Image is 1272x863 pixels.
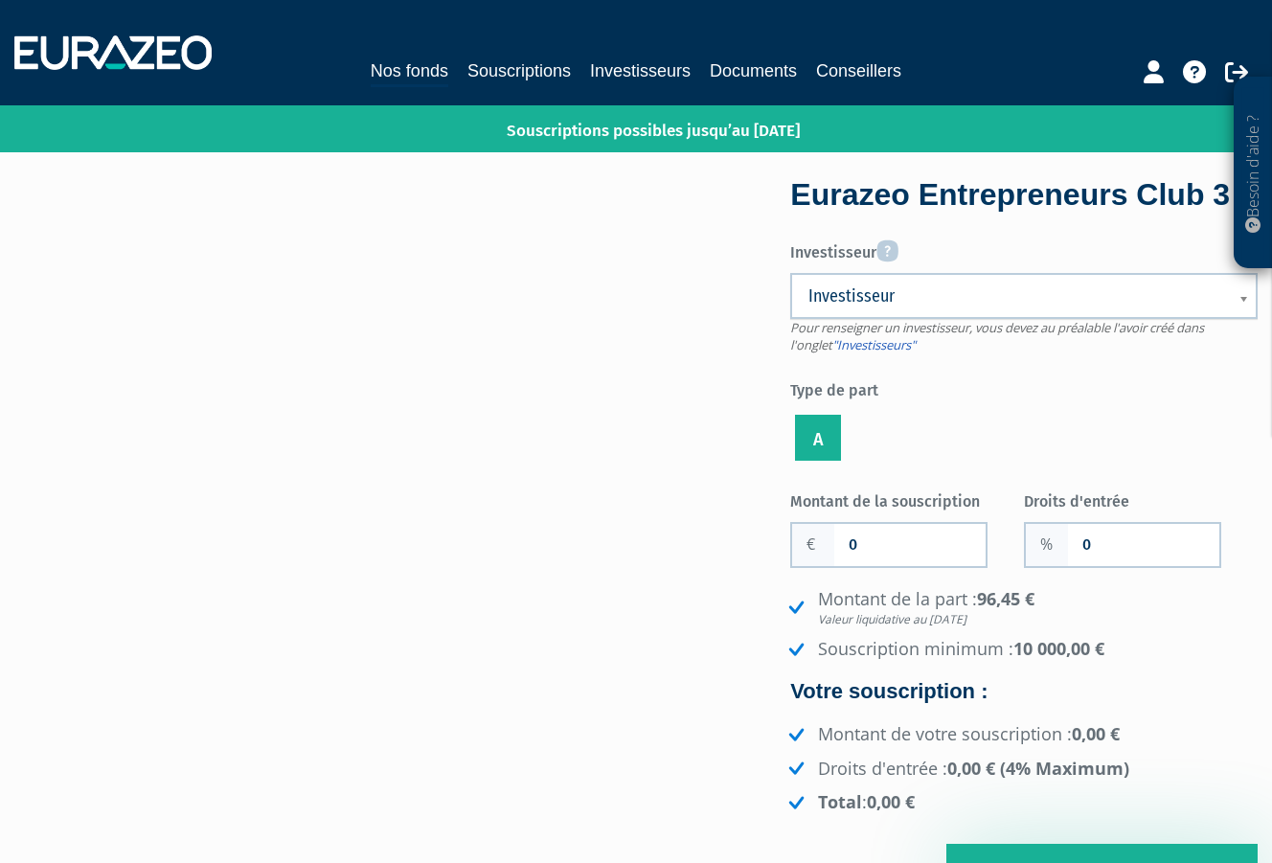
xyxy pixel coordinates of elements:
div: Eurazeo Entrepreneurs Club 3 [790,173,1258,217]
a: Conseillers [816,57,901,84]
li: : [784,790,1258,815]
em: Valeur liquidative au [DATE] [818,611,1258,627]
strong: 0,00 € [867,790,915,813]
p: Souscriptions possibles jusqu’au [DATE] [451,110,800,143]
h4: Votre souscription : [790,680,1258,703]
li: Montant de la part : [784,587,1258,628]
strong: 0,00 € (4% Maximum) [947,757,1129,780]
a: Documents [710,57,797,84]
li: Montant de votre souscription : [784,722,1258,747]
span: Investisseur [808,284,1215,307]
a: Souscriptions [467,57,571,84]
li: Droits d'entrée : [784,757,1258,782]
strong: 10 000,00 € [1013,637,1104,660]
a: Investisseurs [590,57,691,84]
span: Pour renseigner un investisseur, vous devez au préalable l'avoir créé dans l'onglet [790,319,1204,354]
label: Type de part [790,374,1258,402]
strong: 0,00 € [1072,722,1120,745]
label: Investisseur [790,233,1258,264]
a: Nos fonds [371,57,448,87]
label: Montant de la souscription [790,485,1024,513]
input: Montant de la souscription souhaité [834,524,986,566]
img: 1732889491-logotype_eurazeo_blanc_rvb.png [14,35,212,70]
input: Frais d'entrée [1068,524,1219,566]
p: Besoin d'aide ? [1242,87,1264,260]
li: Souscription minimum : [784,637,1258,662]
strong: Total [818,790,862,813]
iframe: Eurazeo Entrepreneurs Club 3 [14,181,735,586]
label: A [795,415,841,461]
a: "Investisseurs" [832,336,916,353]
label: Droits d'entrée [1024,485,1258,513]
